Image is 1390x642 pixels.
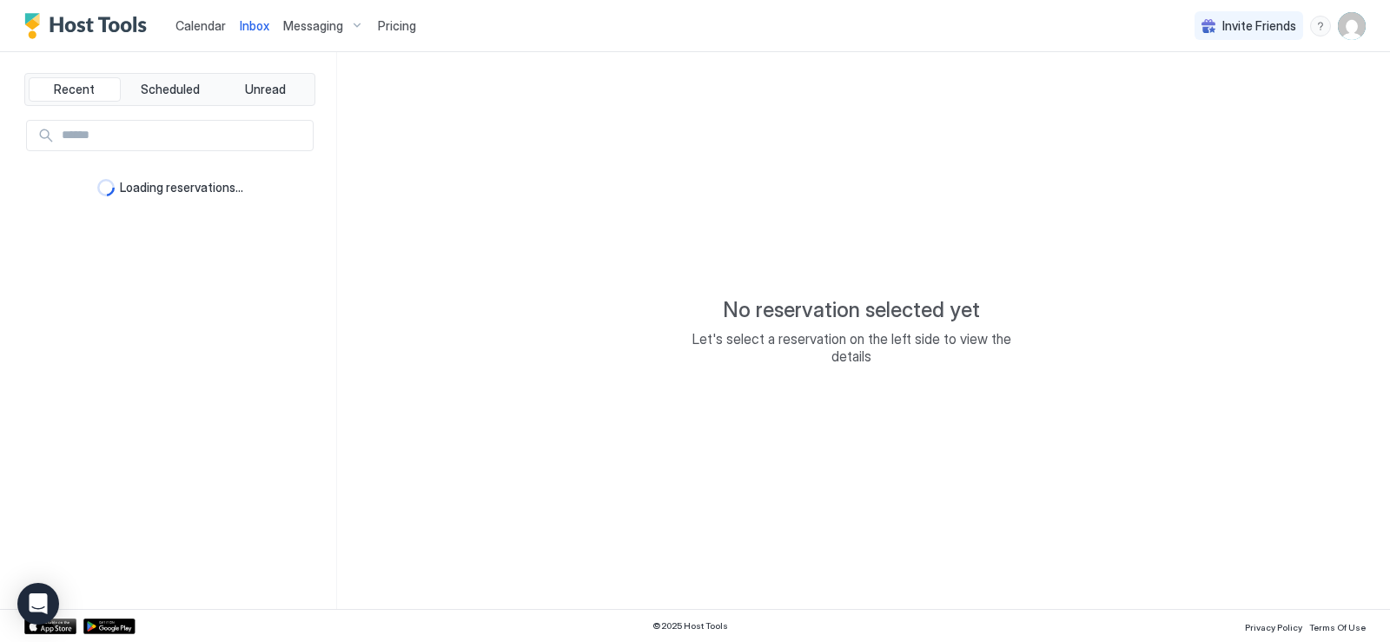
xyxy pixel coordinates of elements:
div: loading [97,179,115,196]
span: Loading reservations... [120,180,243,195]
span: Invite Friends [1222,18,1296,34]
button: Unread [219,77,311,102]
span: Unread [245,82,286,97]
span: Terms Of Use [1309,622,1366,632]
div: menu [1310,16,1331,36]
span: Inbox [240,18,269,33]
span: Recent [54,82,95,97]
button: Recent [29,77,121,102]
a: App Store [24,619,76,634]
div: User profile [1338,12,1366,40]
a: Google Play Store [83,619,136,634]
a: Calendar [175,17,226,35]
span: Scheduled [141,82,200,97]
a: Inbox [240,17,269,35]
div: Open Intercom Messenger [17,583,59,625]
span: No reservation selected yet [723,297,980,323]
div: tab-group [24,73,315,106]
a: Terms Of Use [1309,617,1366,635]
a: Privacy Policy [1245,617,1302,635]
span: Messaging [283,18,343,34]
span: Privacy Policy [1245,622,1302,632]
span: Let's select a reservation on the left side to view the details [678,330,1025,365]
a: Host Tools Logo [24,13,155,39]
input: Input Field [55,121,313,150]
button: Scheduled [124,77,216,102]
span: Calendar [175,18,226,33]
span: Pricing [378,18,416,34]
span: © 2025 Host Tools [652,620,728,632]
